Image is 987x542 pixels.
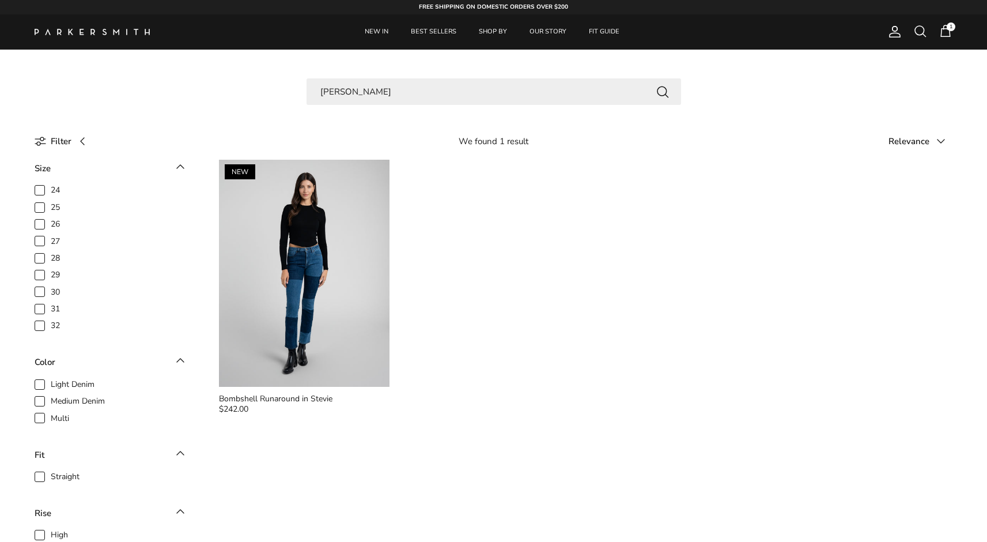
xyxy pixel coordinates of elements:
[519,14,577,50] a: OUR STORY
[219,393,389,419] a: Bombshell Runaround in Stevie $242.00
[51,236,60,247] span: 27
[51,303,60,315] span: 31
[51,219,60,230] span: 26
[307,78,681,106] input: Search
[51,202,60,213] span: 25
[172,14,813,50] div: Primary
[419,3,568,11] strong: FREE SHIPPING ON DOMESTIC ORDERS OVER $200
[35,161,51,175] div: Size
[35,29,150,35] img: Parker Smith
[51,396,105,407] span: Medium Denim
[219,393,389,405] div: Bombshell Runaround in Stevie
[35,446,184,471] toggle-target: Fit
[51,185,60,196] span: 24
[51,269,60,281] span: 29
[35,353,184,378] toggle-target: Color
[888,129,952,154] button: Relevance
[578,14,630,50] a: FIT GUIDE
[51,471,80,483] span: Straight
[656,84,670,99] button: Search
[51,287,60,298] span: 30
[35,128,93,154] a: Filter
[35,506,51,520] div: Rise
[35,160,184,184] toggle-target: Size
[374,134,613,148] div: We found 1 result
[888,135,929,147] span: Relevance
[354,14,399,50] a: NEW IN
[35,448,44,462] div: Fit
[51,134,71,148] span: Filter
[883,25,902,39] a: Account
[35,505,184,529] toggle-target: Rise
[400,14,467,50] a: BEST SELLERS
[35,355,55,369] div: Color
[51,529,68,541] span: High
[947,22,955,31] span: 1
[468,14,517,50] a: SHOP BY
[51,413,69,424] span: Multi
[51,320,60,332] span: 32
[51,253,60,264] span: 28
[51,379,94,390] span: Light Denim
[939,24,952,39] a: 1
[219,403,248,416] span: $242.00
